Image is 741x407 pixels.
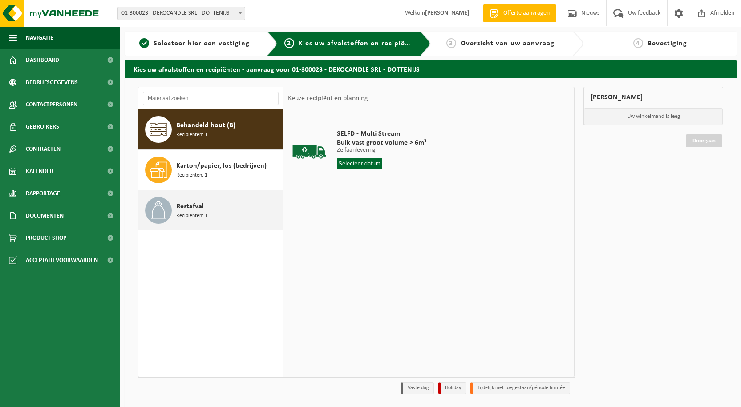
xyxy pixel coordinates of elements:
span: Contactpersonen [26,93,77,116]
span: Documenten [26,205,64,227]
div: Keuze recipiënt en planning [283,87,373,109]
li: Vaste dag [401,382,434,394]
li: Holiday [438,382,466,394]
span: Recipiënten: 1 [176,131,207,139]
span: Bedrijfsgegevens [26,71,78,93]
span: Offerte aanvragen [501,9,552,18]
span: Recipiënten: 1 [176,212,207,220]
span: 3 [446,38,456,48]
button: Restafval Recipiënten: 1 [138,190,283,230]
span: Rapportage [26,182,60,205]
span: Karton/papier, los (bedrijven) [176,161,267,171]
strong: [PERSON_NAME] [425,10,470,16]
div: [PERSON_NAME] [583,87,723,108]
span: Recipiënten: 1 [176,171,207,180]
span: Bevestiging [648,40,687,47]
span: Contracten [26,138,61,160]
span: 1 [139,38,149,48]
input: Materiaal zoeken [143,92,279,105]
input: Selecteer datum [337,158,382,169]
p: Uw winkelmand is leeg [584,108,723,125]
h2: Kies uw afvalstoffen en recipiënten - aanvraag voor 01-300023 - DEKOCANDLE SRL - DOTTENIJS [125,60,737,77]
span: Dashboard [26,49,59,71]
span: 2 [284,38,294,48]
span: Overzicht van uw aanvraag [461,40,555,47]
a: Doorgaan [686,134,722,147]
span: Kalender [26,160,53,182]
a: Offerte aanvragen [483,4,556,22]
button: Karton/papier, los (bedrijven) Recipiënten: 1 [138,150,283,190]
span: Kies uw afvalstoffen en recipiënten [299,40,421,47]
span: Product Shop [26,227,66,249]
span: 01-300023 - DEKOCANDLE SRL - DOTTENIJS [118,7,245,20]
p: Zelfaanlevering [337,147,426,153]
span: SELFD - Multi Stream [337,129,426,138]
a: 1Selecteer hier een vestiging [129,38,260,49]
span: Navigatie [26,27,53,49]
span: Gebruikers [26,116,59,138]
span: 4 [633,38,643,48]
li: Tijdelijk niet toegestaan/période limitée [470,382,570,394]
span: Restafval [176,201,204,212]
span: Behandeld hout (B) [176,120,235,131]
button: Behandeld hout (B) Recipiënten: 1 [138,109,283,150]
span: Selecteer hier een vestiging [154,40,250,47]
span: Acceptatievoorwaarden [26,249,98,271]
span: Bulk vast groot volume > 6m³ [337,138,426,147]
